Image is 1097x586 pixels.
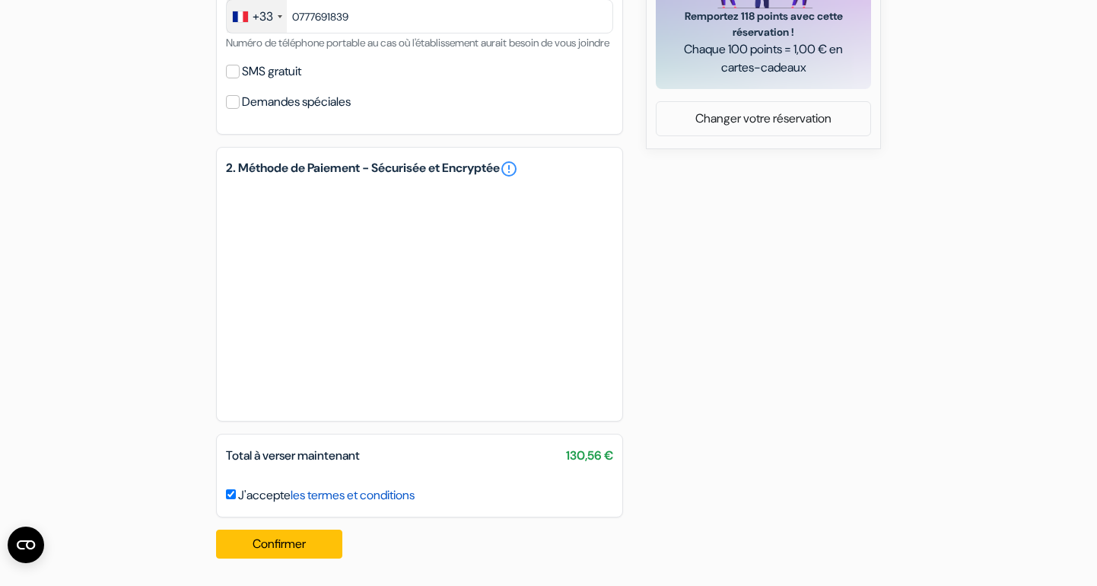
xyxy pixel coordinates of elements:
[657,104,870,133] a: Changer votre réservation
[291,487,415,503] a: les termes et conditions
[226,160,613,178] h5: 2. Méthode de Paiement - Sécurisée et Encryptée
[566,447,613,465] span: 130,56 €
[674,40,853,77] span: Chaque 100 points = 1,00 € en cartes-cadeaux
[8,527,44,563] button: Ouvrir le widget CMP
[674,8,853,40] span: Remportez 118 points avec cette réservation !
[238,486,415,505] label: J'accepte
[253,8,273,26] div: +33
[226,447,360,463] span: Total à verser maintenant
[226,36,609,49] small: Numéro de téléphone portable au cas où l'établissement aurait besoin de vous joindre
[500,160,518,178] a: error_outline
[242,61,301,82] label: SMS gratuit
[223,181,616,412] iframe: Cadre de saisie sécurisé pour le paiement
[242,91,351,113] label: Demandes spéciales
[216,530,342,559] button: Confirmer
